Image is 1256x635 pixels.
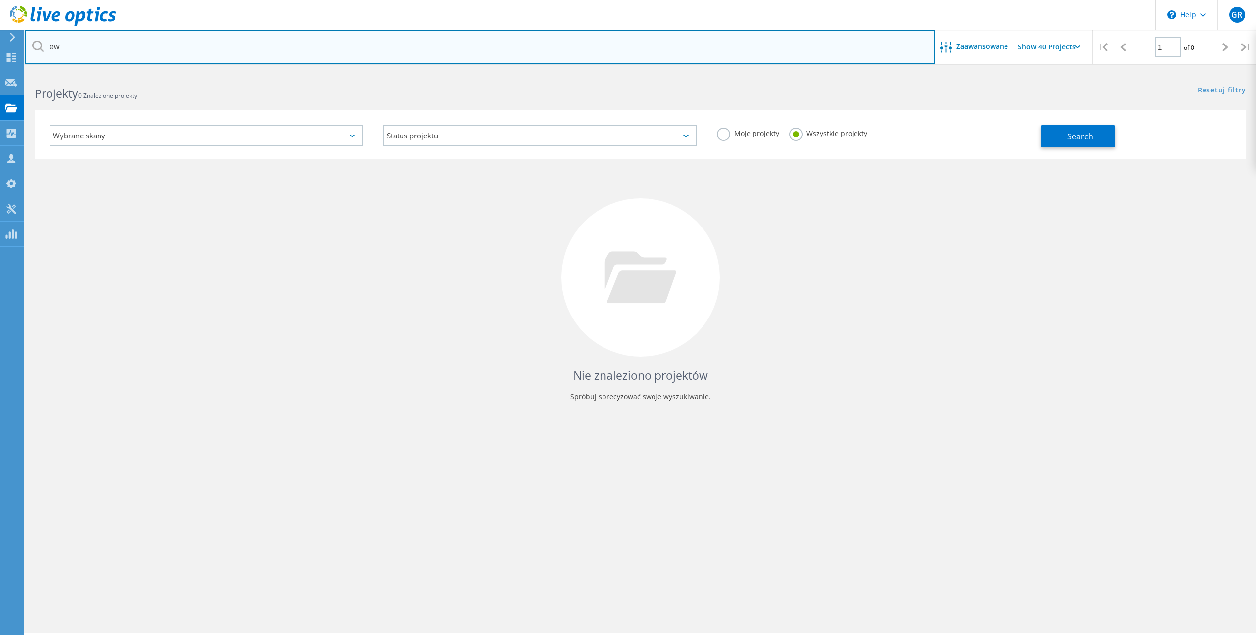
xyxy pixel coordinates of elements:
span: Search [1067,131,1093,142]
span: GR [1231,11,1242,19]
span: 0 Znalezione projekty [78,91,137,100]
label: Wszystkie projekty [789,128,867,137]
div: Status projektu [383,125,697,146]
h4: Nie znaleziono projektów [45,367,1236,384]
div: | [1093,30,1113,65]
span: Zaawansowane [956,43,1008,50]
div: | [1236,30,1256,65]
input: Wyszukaj projekty według nazwy, właściciela, identyfikatora, firmy itp. [25,30,935,64]
b: Projekty [35,86,78,101]
div: Wybrane skany [50,125,363,146]
a: Live Optics Dashboard [10,21,116,28]
svg: \n [1167,10,1176,19]
p: Spróbuj sprecyzować swoje wyszukiwanie. [45,389,1236,405]
label: Moje projekty [717,128,779,137]
a: Resetuj filtry [1198,87,1246,95]
button: Search [1041,125,1115,147]
span: of 0 [1184,44,1194,52]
